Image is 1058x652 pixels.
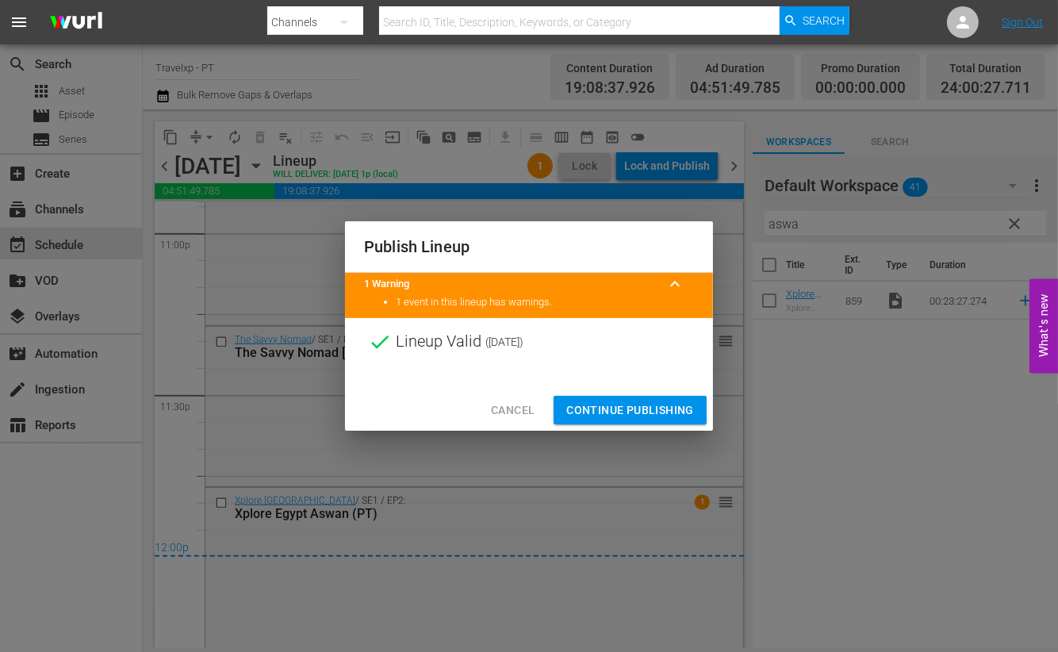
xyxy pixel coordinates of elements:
span: keyboard_arrow_up [665,274,684,293]
h2: Publish Lineup [364,234,694,259]
span: Search [803,6,845,35]
button: keyboard_arrow_up [656,265,694,303]
button: Open Feedback Widget [1029,279,1058,374]
span: Cancel [491,401,535,420]
span: Continue Publishing [566,401,694,420]
span: ( [DATE] ) [485,330,523,354]
a: Sign Out [1002,16,1043,29]
li: 1 event in this lineup has warnings. [396,295,694,310]
button: Cancel [478,396,547,425]
button: Continue Publishing [554,396,707,425]
img: ans4CAIJ8jUAAAAAAAAAAAAAAAAAAAAAAAAgQb4GAAAAAAAAAAAAAAAAAAAAAAAAJMjXAAAAAAAAAAAAAAAAAAAAAAAAgAT5G... [38,4,114,41]
span: menu [10,13,29,32]
title: 1 Warning [364,277,656,292]
div: Lineup Valid [345,318,713,366]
